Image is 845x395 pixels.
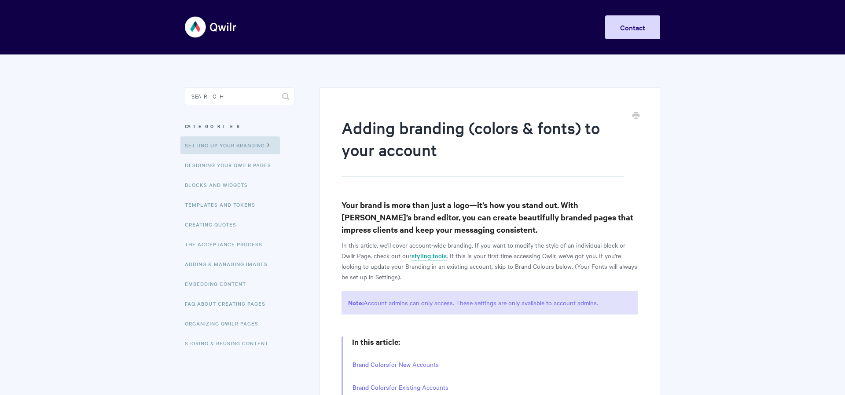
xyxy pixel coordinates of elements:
a: Brand Colors [353,383,389,392]
a: Adding & Managing Images [185,255,274,273]
strong: Note: [348,298,364,307]
h1: Adding branding (colors & fonts) to your account [342,117,625,177]
a: Creating Quotes [185,216,243,233]
h3: Your brand is more than just a logo—it’s how you stand out. With [PERSON_NAME]’s brand editor, yo... [342,199,638,236]
a: Designing Your Qwilr Pages [185,156,278,174]
a: Blocks and Widgets [185,176,254,194]
li: for New Accounts [352,358,638,371]
a: Setting up your Branding [180,136,280,154]
li: for Existing Accounts [352,380,638,394]
input: Search [185,88,294,105]
img: Qwilr Help Center [185,11,237,44]
a: styling tools [411,251,447,261]
p: In this article, we'll cover account-wide branding. If you want to modify the style of an individ... [342,240,638,282]
h3: Categories [185,118,294,134]
a: Embedding Content [185,275,253,293]
a: Print this Article [632,111,639,121]
a: Templates and Tokens [185,196,262,213]
a: FAQ About Creating Pages [185,295,272,312]
a: Organizing Qwilr Pages [185,315,265,332]
p: Account admins can only access. These settings are only available to account admins. [342,291,638,315]
a: Brand Colors [353,360,389,369]
a: The Acceptance Process [185,235,269,253]
a: Storing & Reusing Content [185,334,275,352]
strong: In this article: [352,336,400,347]
a: Contact [605,15,660,39]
